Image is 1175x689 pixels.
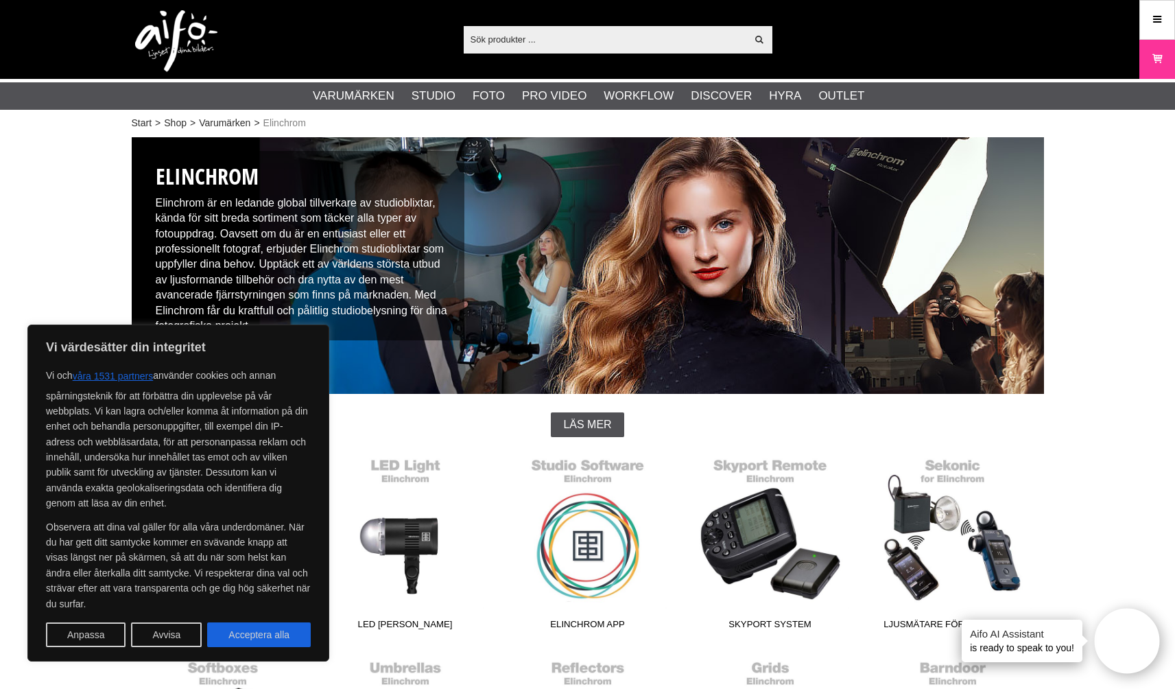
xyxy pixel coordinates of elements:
[314,451,497,636] a: LED [PERSON_NAME]
[497,618,679,636] span: Elinchrom App
[464,29,747,49] input: Sök produkter ...
[164,116,187,130] a: Shop
[962,620,1082,662] div: is ready to speak to you!
[497,451,679,636] a: Elinchrom App
[314,618,497,636] span: LED [PERSON_NAME]
[679,451,862,636] a: Skyport System
[199,116,250,130] a: Varumärken
[46,364,311,511] p: Vi och använder cookies och annan spårningsteknik för att förbättra din upplevelse på vår webbpla...
[131,622,202,647] button: Avvisa
[155,116,161,130] span: >
[27,325,329,662] div: Vi värdesätter din integritet
[145,151,465,340] div: Elinchrom är en ledande global tillverkare av studioblixtar, kända för sitt breda sortiment som t...
[46,339,311,355] p: Vi värdesätter din integritet
[604,87,674,105] a: Workflow
[412,87,455,105] a: Studio
[156,161,455,192] h1: Elinchrom
[46,519,311,611] p: Observera att dina val gäller för alla våra underdomäner. När du har gett ditt samtycke kommer en...
[862,618,1044,636] span: Ljusmätare för Elinchrom
[254,116,259,130] span: >
[818,87,864,105] a: Outlet
[769,87,801,105] a: Hyra
[313,87,394,105] a: Varumärken
[190,116,195,130] span: >
[691,87,752,105] a: Discover
[135,10,217,72] img: logo.png
[132,137,1044,394] img: Elinchrom Studioblixtar
[73,364,154,388] button: våra 1531 partners
[522,87,586,105] a: Pro Video
[207,622,311,647] button: Acceptera alla
[132,116,152,130] a: Start
[862,451,1044,636] a: Ljusmätare för Elinchrom
[679,618,862,636] span: Skyport System
[473,87,505,105] a: Foto
[970,627,1074,641] h4: Aifo AI Assistant
[563,419,611,431] span: Läs mer
[263,116,306,130] span: Elinchrom
[46,622,126,647] button: Anpassa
